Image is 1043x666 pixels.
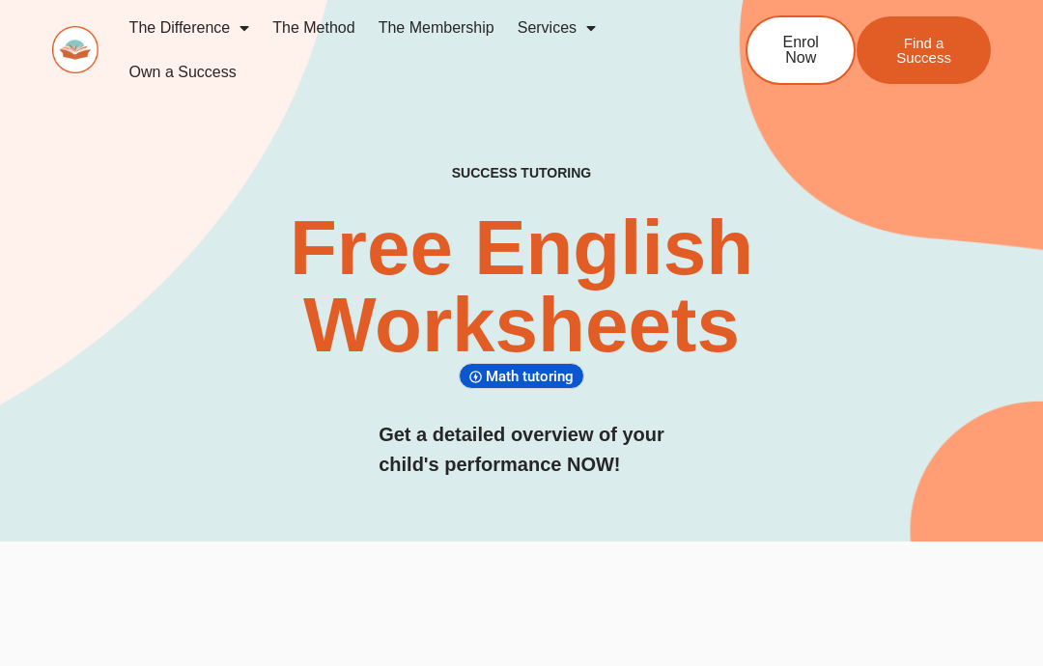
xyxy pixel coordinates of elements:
[367,6,506,50] a: The Membership
[118,6,262,50] a: The Difference
[118,50,248,95] a: Own a Success
[379,420,664,480] h3: Get a detailed overview of your child's performance NOW!
[261,6,366,50] a: The Method
[37,541,1007,661] iframe: Advertisement
[746,15,856,85] a: Enrol Now
[857,16,991,84] a: Find a Success
[886,36,962,65] span: Find a Success
[211,209,832,364] h2: Free English Worksheets​
[776,35,825,66] span: Enrol Now
[459,363,584,389] div: Math tutoring
[118,6,692,95] nav: Menu
[506,6,607,50] a: Services
[486,368,579,385] span: Math tutoring
[382,165,661,181] h4: SUCCESS TUTORING​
